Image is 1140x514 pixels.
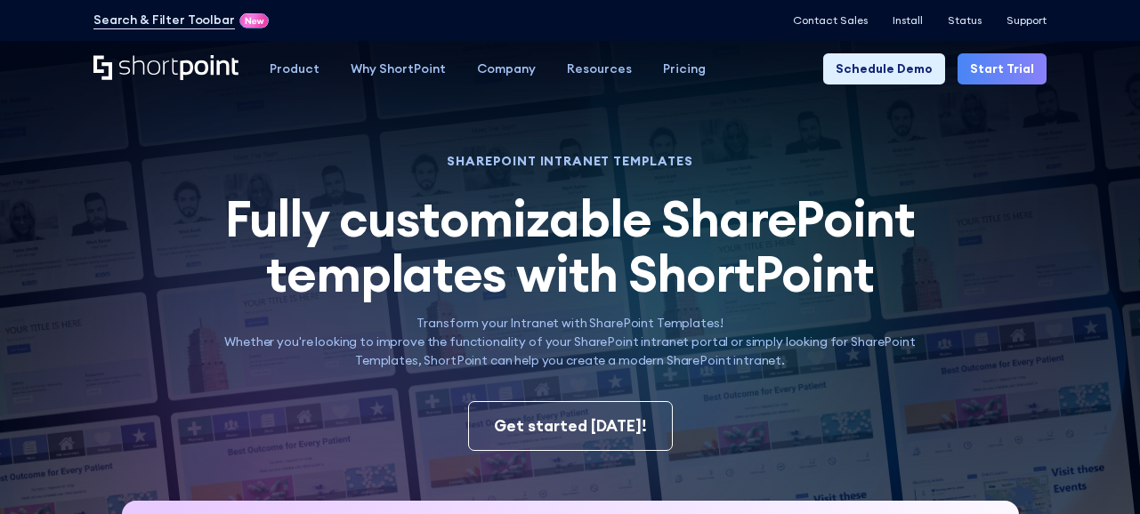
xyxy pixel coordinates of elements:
div: Company [477,60,536,78]
a: Pricing [647,53,721,84]
span: Fully customizable SharePoint templates with ShortPoint [225,187,916,305]
a: Why ShortPoint [335,53,461,84]
a: Company [461,53,551,84]
p: Transform your Intranet with SharePoint Templates! Whether you're looking to improve the function... [206,314,934,370]
a: Status [948,14,982,27]
a: Resources [551,53,647,84]
div: Pricing [663,60,706,78]
a: Get started [DATE]! [468,401,673,451]
a: Search & Filter Toolbar [93,11,235,29]
a: Home [93,55,239,82]
a: Support [1007,14,1047,27]
div: Why ShortPoint [351,60,446,78]
div: Product [270,60,319,78]
h1: SHAREPOINT INTRANET TEMPLATES [206,156,934,166]
a: Install [893,14,923,27]
a: Product [254,53,335,84]
div: Resources [567,60,632,78]
div: Get started [DATE]! [494,414,647,438]
a: Start Trial [958,53,1047,84]
a: Contact Sales [793,14,868,27]
a: Schedule Demo [823,53,945,84]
